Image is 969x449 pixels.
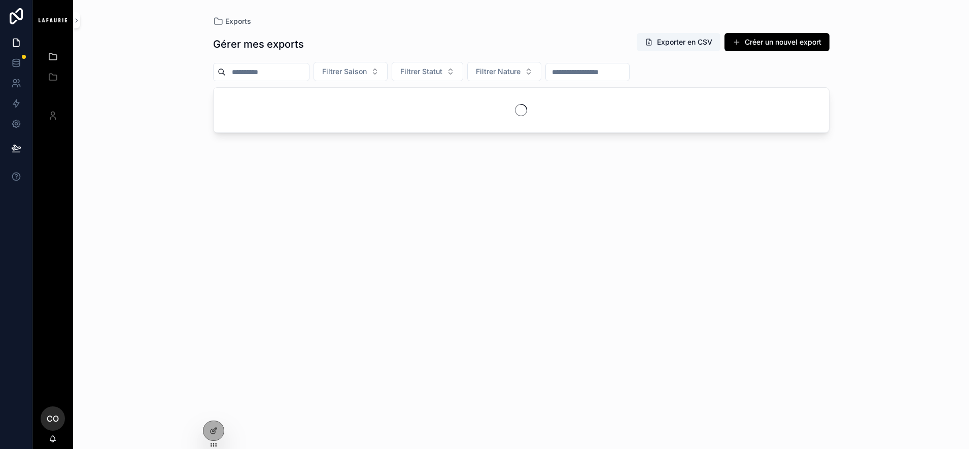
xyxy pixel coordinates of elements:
button: Select Button [467,62,541,81]
span: CO [47,412,59,425]
span: Filtrer Nature [476,66,521,77]
span: Exports [225,16,251,26]
div: scrollable content [32,41,73,138]
img: App logo [39,18,67,23]
h1: Gérer mes exports [213,37,304,51]
span: Filtrer Statut [400,66,442,77]
button: Créer un nouvel export [724,33,829,51]
button: Exporter en CSV [637,33,720,51]
button: Select Button [392,62,463,81]
span: Filtrer Saison [322,66,367,77]
a: Exports [213,16,251,26]
button: Select Button [314,62,388,81]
